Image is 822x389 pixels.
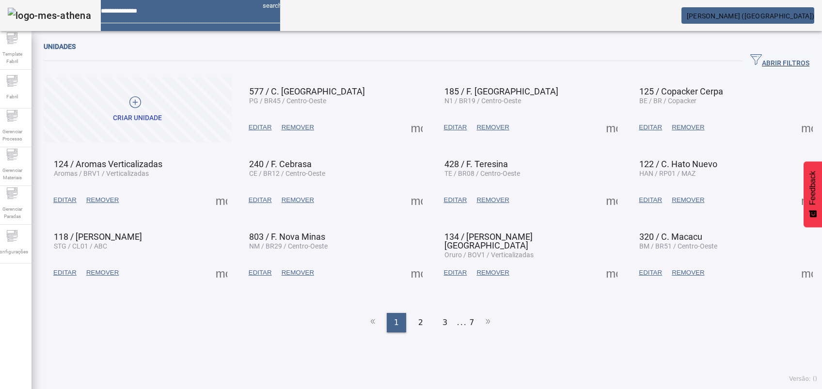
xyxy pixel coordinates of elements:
[444,97,521,105] span: N1 / BR19 / Centro-Oeste
[53,195,77,205] span: EDITAR
[86,195,119,205] span: REMOVER
[44,77,232,142] button: Criar unidade
[634,191,667,209] button: EDITAR
[798,191,816,209] button: Mais
[472,264,514,281] button: REMOVER
[789,375,817,382] span: Versão: ()
[667,191,709,209] button: REMOVER
[472,191,514,209] button: REMOVER
[472,119,514,136] button: REMOVER
[639,170,696,177] span: HAN / RP01 / MAZ
[672,268,704,278] span: REMOVER
[444,170,520,177] span: TE / BR08 / Centro-Oeste
[667,119,709,136] button: REMOVER
[444,123,467,132] span: EDITAR
[54,170,149,177] span: Aromas / BRV1 / Verticalizadas
[798,119,816,136] button: Mais
[603,119,620,136] button: Mais
[213,264,230,281] button: Mais
[476,123,509,132] span: REMOVER
[639,97,696,105] span: BE / BR / Copacker
[249,170,325,177] span: CE / BR12 / Centro-Oeste
[634,119,667,136] button: EDITAR
[249,242,328,250] span: NM / BR29 / Centro-Oeste
[687,12,814,20] span: [PERSON_NAME] ([GEOGRAPHIC_DATA])
[476,195,509,205] span: REMOVER
[54,232,142,242] span: 118 / [PERSON_NAME]
[81,191,124,209] button: REMOVER
[743,52,817,70] button: ABRIR FILTROS
[639,195,662,205] span: EDITAR
[439,119,472,136] button: EDITAR
[213,191,230,209] button: Mais
[249,97,326,105] span: PG / BR45 / Centro-Oeste
[634,264,667,281] button: EDITAR
[418,317,423,328] span: 2
[277,264,319,281] button: REMOVER
[249,195,272,205] span: EDITAR
[798,264,816,281] button: Mais
[639,123,662,132] span: EDITAR
[249,159,312,169] span: 240 / F. Cebrasa
[249,268,272,278] span: EDITAR
[244,264,277,281] button: EDITAR
[48,191,81,209] button: EDITAR
[639,159,717,169] span: 122 / C. Hato Nuevo
[249,232,325,242] span: 803 / F. Nova Minas
[282,123,314,132] span: REMOVER
[603,264,620,281] button: Mais
[639,86,723,96] span: 125 / Copacker Cerpa
[457,313,467,332] li: ...
[113,113,162,123] div: Criar unidade
[444,232,533,250] span: 134 / [PERSON_NAME] [GEOGRAPHIC_DATA]
[444,195,467,205] span: EDITAR
[808,171,817,205] span: Feedback
[44,43,76,50] span: Unidades
[672,195,704,205] span: REMOVER
[3,90,21,103] span: Fabril
[408,119,426,136] button: Mais
[249,123,272,132] span: EDITAR
[667,264,709,281] button: REMOVER
[469,313,474,332] li: 7
[244,119,277,136] button: EDITAR
[277,191,319,209] button: REMOVER
[603,191,620,209] button: Mais
[244,191,277,209] button: EDITAR
[804,161,822,227] button: Feedback - Mostrar pesquisa
[439,191,472,209] button: EDITAR
[750,54,809,68] span: ABRIR FILTROS
[408,191,426,209] button: Mais
[639,232,702,242] span: 320 / C. Macacu
[639,242,717,250] span: BM / BR51 / Centro-Oeste
[277,119,319,136] button: REMOVER
[86,268,119,278] span: REMOVER
[444,86,558,96] span: 185 / F. [GEOGRAPHIC_DATA]
[639,268,662,278] span: EDITAR
[672,123,704,132] span: REMOVER
[81,264,124,281] button: REMOVER
[443,317,447,328] span: 3
[282,195,314,205] span: REMOVER
[249,86,365,96] span: 577 / C. [GEOGRAPHIC_DATA]
[444,268,467,278] span: EDITAR
[476,268,509,278] span: REMOVER
[439,264,472,281] button: EDITAR
[408,264,426,281] button: Mais
[53,268,77,278] span: EDITAR
[54,159,162,169] span: 124 / Aromas Verticalizadas
[54,242,107,250] span: STG / CL01 / ABC
[444,159,508,169] span: 428 / F. Teresina
[282,268,314,278] span: REMOVER
[8,8,91,23] img: logo-mes-athena
[48,264,81,281] button: EDITAR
